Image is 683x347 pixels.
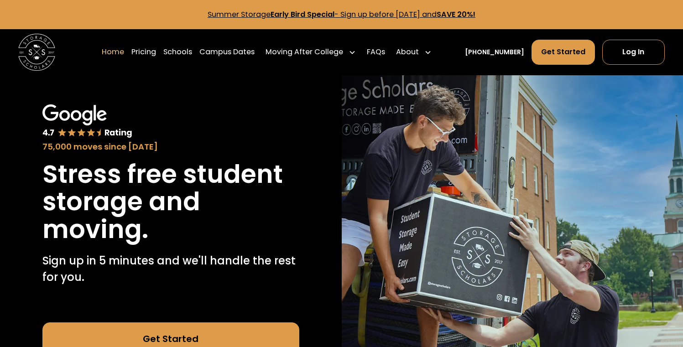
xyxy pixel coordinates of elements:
[266,47,343,57] div: Moving After College
[532,40,595,64] a: Get Started
[602,40,665,64] a: Log In
[42,161,299,243] h1: Stress free student storage and moving.
[367,39,385,65] a: FAQs
[396,47,419,57] div: About
[163,39,192,65] a: Schools
[18,34,55,70] a: home
[437,9,475,20] strong: SAVE 20%!
[208,9,475,20] a: Summer StorageEarly Bird Special- Sign up before [DATE] andSAVE 20%!
[42,140,299,153] div: 75,000 moves since [DATE]
[262,39,360,65] div: Moving After College
[465,47,524,57] a: [PHONE_NUMBER]
[18,34,55,70] img: Storage Scholars main logo
[271,9,334,20] strong: Early Bird Special
[199,39,255,65] a: Campus Dates
[42,253,299,285] p: Sign up in 5 minutes and we'll handle the rest for you.
[392,39,435,65] div: About
[42,104,132,139] img: Google 4.7 star rating
[131,39,156,65] a: Pricing
[102,39,124,65] a: Home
